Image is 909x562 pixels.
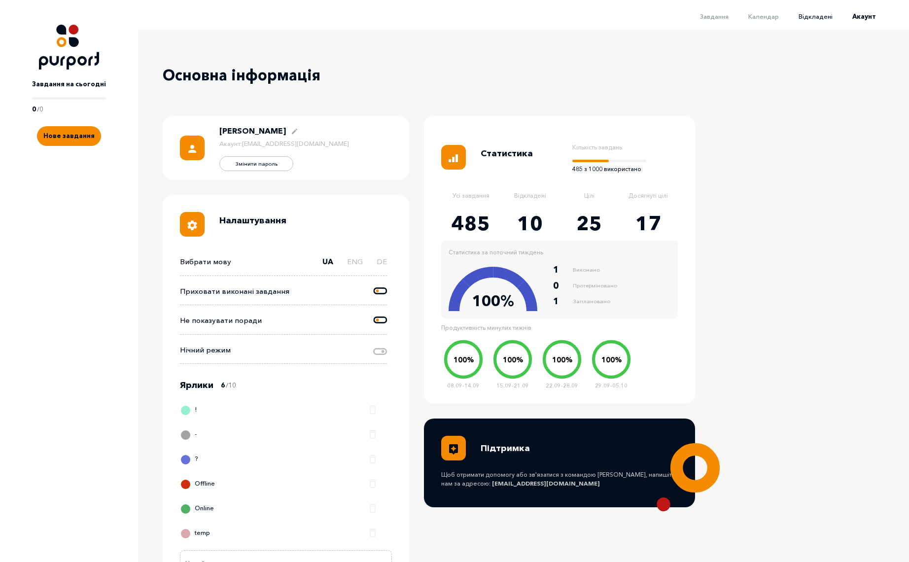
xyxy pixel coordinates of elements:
[481,442,530,455] p: Підтримка
[500,191,559,211] p: Відкладені
[572,165,646,174] p: 485 з 1000 використано
[619,209,678,238] p: 17
[748,12,779,20] span: Календар
[490,382,535,390] p: 15.09-21.09
[182,402,197,422] div: !
[37,105,39,114] p: /
[559,191,619,211] p: Цілі
[449,248,543,257] p: Статистика за поточний тиждень
[492,480,600,487] a: [EMAIL_ADDRESS][DOMAIN_NAME]
[441,209,500,238] p: 485
[37,126,101,146] button: Create new task
[182,526,210,545] div: temp
[226,381,236,390] p: / 10
[468,290,518,312] p: 100 %
[219,156,293,171] button: Edit password
[799,12,833,20] span: Відкладені
[833,12,876,20] a: Акаунт
[572,143,646,152] p: Кількість завдань
[182,501,214,521] div: Online
[553,279,570,292] div: 0
[43,132,95,140] span: Нове завдання
[322,256,333,276] label: UA
[377,256,387,276] label: DE
[180,379,213,392] p: Ярлики
[503,355,523,364] text: 100 %
[39,105,43,114] p: 0
[729,12,779,20] a: Календар
[364,427,375,438] button: Delete label
[182,452,198,471] div: ?
[573,266,600,274] span: Виконано
[441,323,638,332] p: Продуктивність минулих тижнів
[500,209,559,238] p: 10
[441,470,678,488] b: Щоб отримати допомогу або зв'язатися з командою [PERSON_NAME], напишіть нам за адресою :
[180,286,289,297] p: Приховати виконані завдання
[39,25,99,70] img: Logo icon
[182,427,197,447] div: -
[180,345,231,356] p: Нічний режим
[180,315,262,326] p: Не показувати поради
[219,214,286,227] p: Налаштування
[559,209,619,238] p: 25
[364,501,375,512] button: Delete label
[454,355,474,364] text: 100 %
[540,382,584,390] p: 22.09-28.09
[481,147,533,160] p: Статистика
[619,191,678,211] p: Досягнуті цілі
[180,256,231,268] p: Вибрати мову
[680,12,729,20] a: Завдання
[553,263,570,277] div: 1
[32,105,36,114] p: 0
[573,297,610,306] span: Заплановано
[552,355,572,364] text: 100 %
[364,526,375,536] button: Delete label
[182,476,215,496] div: Offline
[779,12,833,20] a: Відкладені
[219,139,349,149] p: Акаунт : [EMAIL_ADDRESS][DOMAIN_NAME]
[553,295,570,308] div: 1
[32,70,106,114] a: Завдання на сьогодні0/0
[37,114,101,146] a: Create new task
[219,125,286,137] p: [PERSON_NAME]
[364,452,375,462] button: Delete label
[32,79,106,89] p: Завдання на сьогодні
[573,281,617,290] span: Протерміновано
[347,256,363,276] label: ENG
[852,12,876,20] span: Акаунт
[163,64,360,86] p: Основна інформація
[364,402,375,413] button: Delete label
[441,191,500,211] p: Усі завдання
[441,382,486,390] p: 08.09-14.09
[601,355,622,364] text: 100 %
[221,381,225,398] p: 6
[364,476,375,487] button: Delete label
[700,12,729,20] span: Завдання
[589,382,633,390] p: 29.09-05.10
